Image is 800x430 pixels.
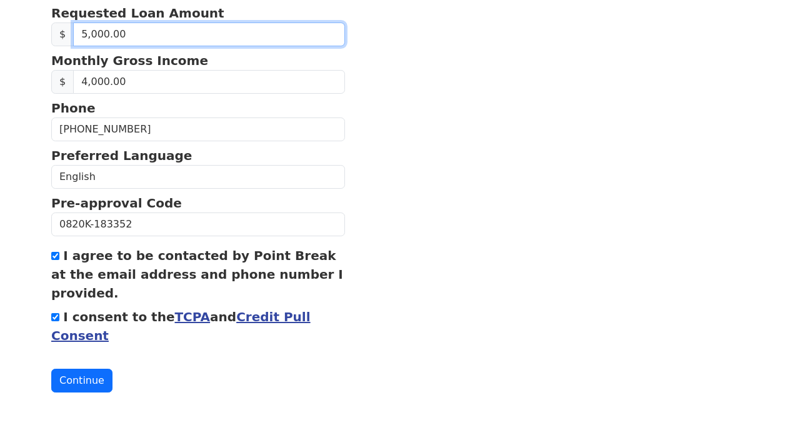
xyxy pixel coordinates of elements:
[51,117,345,141] input: Phone
[51,22,74,46] span: $
[73,70,345,94] input: Monthly Gross Income
[51,6,224,21] strong: Requested Loan Amount
[51,101,95,116] strong: Phone
[73,22,345,46] input: 0.00
[51,248,343,301] label: I agree to be contacted by Point Break at the email address and phone number I provided.
[51,51,345,70] p: Monthly Gross Income
[51,70,74,94] span: $
[174,309,210,324] a: TCPA
[51,212,345,236] input: Pre-approval Code
[51,148,192,163] strong: Preferred Language
[51,309,311,343] label: I consent to the and
[51,369,112,392] button: Continue
[51,196,182,211] strong: Pre-approval Code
